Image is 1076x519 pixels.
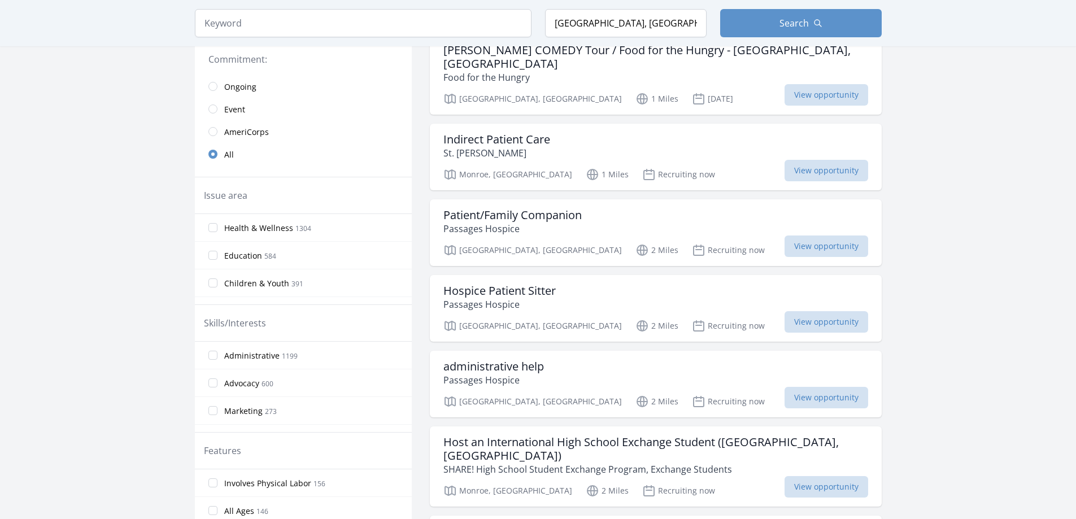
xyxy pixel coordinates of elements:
[785,311,868,333] span: View opportunity
[224,278,289,289] span: Children & Youth
[443,395,622,408] p: [GEOGRAPHIC_DATA], [GEOGRAPHIC_DATA]
[224,223,293,234] span: Health & Wellness
[692,319,765,333] p: Recruiting now
[443,373,544,387] p: Passages Hospice
[635,319,678,333] p: 2 Miles
[430,275,882,342] a: Hospice Patient Sitter Passages Hospice [GEOGRAPHIC_DATA], [GEOGRAPHIC_DATA] 2 Miles Recruiting n...
[224,505,254,517] span: All Ages
[195,75,412,98] a: Ongoing
[256,507,268,516] span: 146
[443,168,572,181] p: Monroe, [GEOGRAPHIC_DATA]
[443,146,550,160] p: St. [PERSON_NAME]
[443,360,544,373] h3: administrative help
[692,92,733,106] p: [DATE]
[430,124,882,190] a: Indirect Patient Care St. [PERSON_NAME] Monroe, [GEOGRAPHIC_DATA] 1 Miles Recruiting now View opp...
[208,251,217,260] input: Education 584
[224,405,263,417] span: Marketing
[443,484,572,498] p: Monroe, [GEOGRAPHIC_DATA]
[204,189,247,202] legend: Issue area
[785,84,868,106] span: View opportunity
[430,34,882,115] a: [PERSON_NAME] COMEDY Tour / Food for the Hungry - [GEOGRAPHIC_DATA], [GEOGRAPHIC_DATA] Food for t...
[264,251,276,261] span: 584
[265,407,277,416] span: 273
[430,351,882,417] a: administrative help Passages Hospice [GEOGRAPHIC_DATA], [GEOGRAPHIC_DATA] 2 Miles Recruiting now ...
[208,53,398,66] legend: Commitment:
[443,319,622,333] p: [GEOGRAPHIC_DATA], [GEOGRAPHIC_DATA]
[291,279,303,289] span: 391
[224,104,245,115] span: Event
[430,199,882,266] a: Patient/Family Companion Passages Hospice [GEOGRAPHIC_DATA], [GEOGRAPHIC_DATA] 2 Miles Recruiting...
[208,478,217,487] input: Involves Physical Labor 156
[313,479,325,489] span: 156
[443,71,868,84] p: Food for the Hungry
[224,478,311,489] span: Involves Physical Labor
[635,92,678,106] p: 1 Miles
[443,463,868,476] p: SHARE! High School Student Exchange Program, Exchange Students
[224,250,262,261] span: Education
[224,378,259,389] span: Advocacy
[642,484,715,498] p: Recruiting now
[443,208,582,222] h3: Patient/Family Companion
[692,243,765,257] p: Recruiting now
[443,435,868,463] h3: Host an International High School Exchange Student ([GEOGRAPHIC_DATA], [GEOGRAPHIC_DATA])
[785,476,868,498] span: View opportunity
[204,316,266,330] legend: Skills/Interests
[443,243,622,257] p: [GEOGRAPHIC_DATA], [GEOGRAPHIC_DATA]
[195,120,412,143] a: AmeriCorps
[635,243,678,257] p: 2 Miles
[785,235,868,257] span: View opportunity
[779,16,809,30] span: Search
[443,284,556,298] h3: Hospice Patient Sitter
[720,9,882,37] button: Search
[208,506,217,515] input: All Ages 146
[208,406,217,415] input: Marketing 273
[195,9,532,37] input: Keyword
[208,278,217,287] input: Children & Youth 391
[282,351,298,361] span: 1199
[545,9,707,37] input: Location
[208,378,217,387] input: Advocacy 600
[295,224,311,233] span: 1304
[208,351,217,360] input: Administrative 1199
[262,379,273,389] span: 600
[224,81,256,93] span: Ongoing
[785,387,868,408] span: View opportunity
[443,92,622,106] p: [GEOGRAPHIC_DATA], [GEOGRAPHIC_DATA]
[586,484,629,498] p: 2 Miles
[430,426,882,507] a: Host an International High School Exchange Student ([GEOGRAPHIC_DATA], [GEOGRAPHIC_DATA]) SHARE! ...
[224,127,269,138] span: AmeriCorps
[785,160,868,181] span: View opportunity
[692,395,765,408] p: Recruiting now
[635,395,678,408] p: 2 Miles
[642,168,715,181] p: Recruiting now
[224,149,234,160] span: All
[586,168,629,181] p: 1 Miles
[195,98,412,120] a: Event
[443,222,582,235] p: Passages Hospice
[443,43,868,71] h3: [PERSON_NAME] COMEDY Tour / Food for the Hungry - [GEOGRAPHIC_DATA], [GEOGRAPHIC_DATA]
[195,143,412,165] a: All
[443,298,556,311] p: Passages Hospice
[443,133,550,146] h3: Indirect Patient Care
[204,444,241,457] legend: Features
[224,350,280,361] span: Administrative
[208,223,217,232] input: Health & Wellness 1304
